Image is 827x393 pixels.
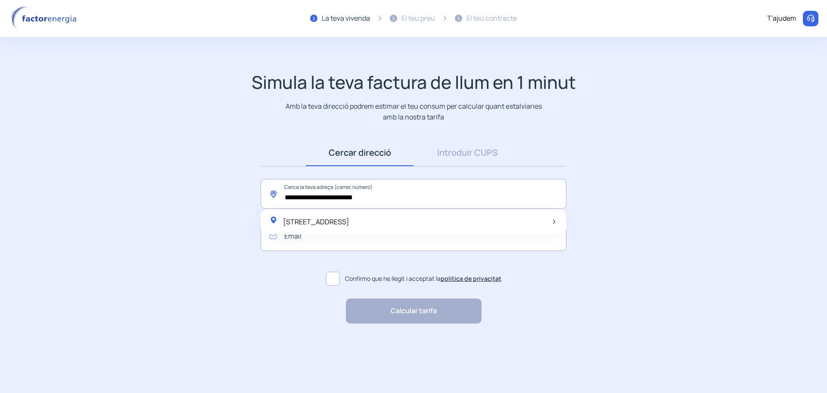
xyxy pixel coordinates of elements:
div: El teu preu [401,13,435,24]
p: Amb la teva direcció podrem estimar el teu consum per calcular quant estalviaries amb la nostra t... [284,101,544,122]
div: T'ajudem [767,13,796,24]
a: política de privacitat [441,274,501,283]
img: logo factor [9,6,82,31]
span: [STREET_ADDRESS] [283,217,349,226]
span: Confirmo que he llegit i acceptat la [345,274,501,283]
h1: Simula la teva factura de llum en 1 minut [252,72,576,93]
a: Introduir CUPS [413,139,521,166]
img: location-pin-green.svg [269,216,278,224]
div: La teva vivenda [322,13,370,24]
img: llamar [806,14,815,23]
a: Cercar direcció [306,139,413,166]
div: El teu contracte [466,13,517,24]
img: arrow-next-item.svg [553,220,555,224]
